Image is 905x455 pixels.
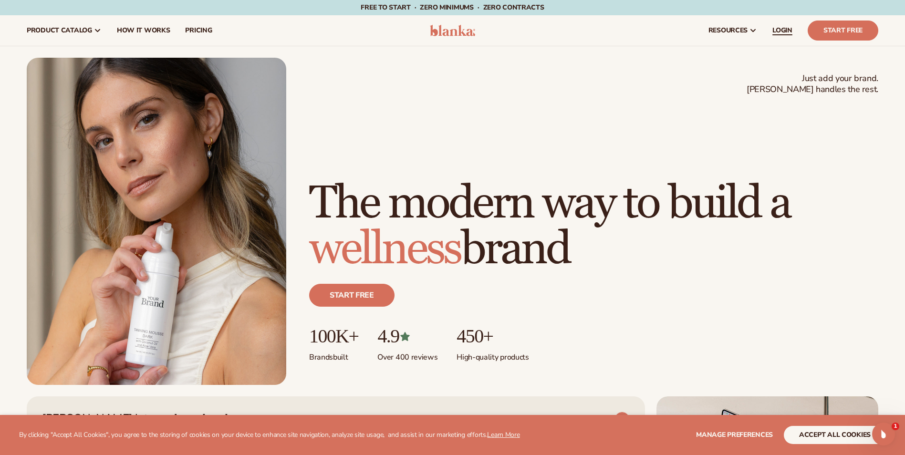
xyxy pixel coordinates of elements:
[309,347,358,362] p: Brands built
[377,347,437,362] p: Over 400 reviews
[872,423,895,445] iframe: Intercom live chat
[747,73,878,95] span: Just add your brand. [PERSON_NAME] handles the rest.
[27,27,92,34] span: product catalog
[117,27,170,34] span: How It Works
[177,15,219,46] a: pricing
[309,181,878,272] h1: The modern way to build a brand
[109,15,178,46] a: How It Works
[487,430,520,439] a: Learn More
[309,326,358,347] p: 100K+
[27,58,286,385] img: Female holding tanning mousse.
[361,3,544,12] span: Free to start · ZERO minimums · ZERO contracts
[430,25,475,36] img: logo
[892,423,899,430] span: 1
[19,15,109,46] a: product catalog
[808,21,878,41] a: Start Free
[377,326,437,347] p: 4.9
[185,27,212,34] span: pricing
[772,27,792,34] span: LOGIN
[784,426,886,444] button: accept all cookies
[457,347,529,362] p: High-quality products
[696,426,773,444] button: Manage preferences
[309,221,461,277] span: wellness
[546,412,630,427] a: VIEW PRODUCTS
[309,284,395,307] a: Start free
[19,431,520,439] p: By clicking "Accept All Cookies", you agree to the storing of cookies on your device to enhance s...
[701,15,765,46] a: resources
[696,430,773,439] span: Manage preferences
[708,27,748,34] span: resources
[765,15,800,46] a: LOGIN
[457,326,529,347] p: 450+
